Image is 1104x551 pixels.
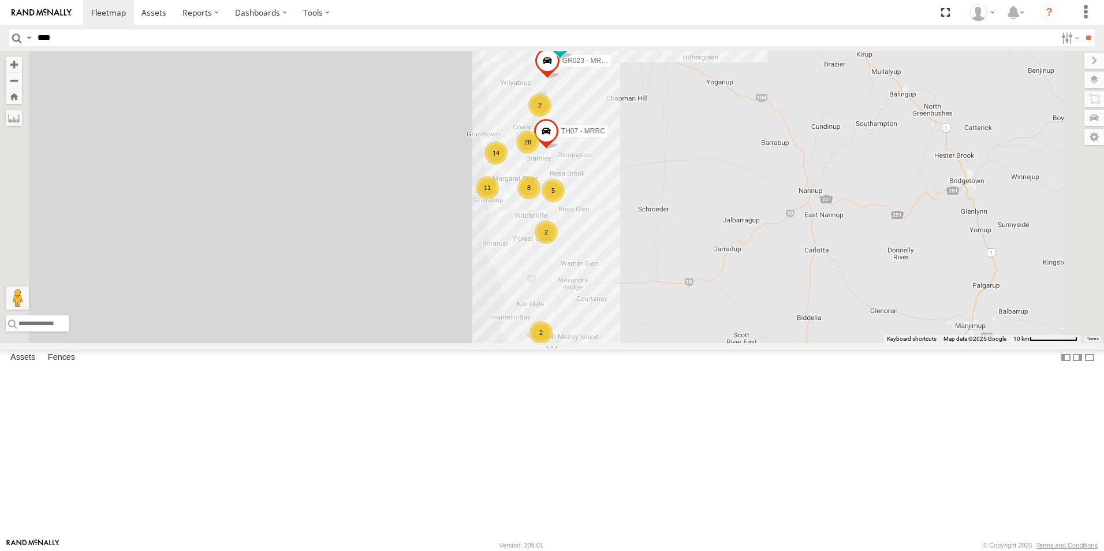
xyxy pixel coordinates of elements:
[943,336,1006,342] span: Map data ©2025 Google
[542,179,565,202] div: 5
[983,542,1098,549] div: © Copyright 2025 -
[1010,335,1081,343] button: Map Scale: 10 km per 79 pixels
[562,57,611,65] span: GR023 - MRRC
[517,176,540,199] div: 8
[6,57,22,72] button: Zoom in
[5,349,41,366] label: Assets
[476,176,499,199] div: 11
[6,72,22,88] button: Zoom out
[6,286,29,310] button: Drag Pegman onto the map to open Street View
[6,88,22,104] button: Zoom Home
[1013,336,1030,342] span: 10 km
[561,128,605,136] span: TH07 - MRRC
[1060,349,1072,366] label: Dock Summary Table to the Left
[24,29,33,46] label: Search Query
[516,131,539,154] div: 28
[528,94,551,117] div: 2
[6,539,59,551] a: Visit our Website
[1040,3,1058,22] i: ?
[1057,29,1081,46] label: Search Filter Options
[484,142,508,165] div: 14
[12,9,72,17] img: rand-logo.svg
[529,321,553,344] div: 2
[6,110,22,126] label: Measure
[1087,337,1099,341] a: Terms (opens in new tab)
[1084,129,1104,145] label: Map Settings
[42,349,81,366] label: Fences
[1072,349,1083,366] label: Dock Summary Table to the Right
[1036,542,1098,549] a: Terms and Conditions
[887,335,937,343] button: Keyboard shortcuts
[499,542,543,549] div: Version: 309.01
[1084,349,1095,366] label: Hide Summary Table
[965,4,999,21] div: Graham Broom
[535,221,558,244] div: 2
